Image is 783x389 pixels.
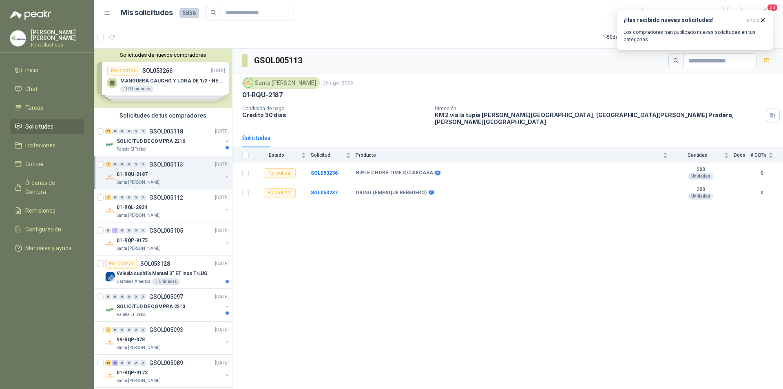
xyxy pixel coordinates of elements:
[149,129,183,134] p: GSOL005118
[254,147,311,163] th: Estado
[117,303,185,311] p: SOLICITUD DE COMPRA 2210
[105,193,230,219] a: 2 0 0 0 0 0 GSOL005112[DATE] Company Logo01-RQL-2924Santa [PERSON_NAME]
[105,371,115,381] img: Company Logo
[94,256,232,289] a: Por cotizarSOL053128[DATE] Company LogoValvula cuchilla Manual 3" ET inox T/LUGCartones America1 ...
[210,10,216,16] span: search
[10,138,84,153] a: Licitaciones
[133,228,139,233] div: 0
[648,9,665,18] div: Todas
[133,294,139,300] div: 0
[603,31,653,44] div: 1 - 50 de 998
[140,162,146,167] div: 0
[10,119,84,134] a: Solicitudes
[133,162,139,167] div: 0
[242,133,270,142] div: Solicitudes
[149,228,183,233] p: GSOL005105
[10,156,84,172] a: Cotizar
[105,294,111,300] div: 0
[117,237,148,245] p: 01-RQP-9175
[264,188,296,198] div: Por cotizar
[117,212,161,219] p: Santa [PERSON_NAME]
[105,206,115,216] img: Company Logo
[31,29,84,41] p: [PERSON_NAME] [PERSON_NAME]
[10,81,84,97] a: Chat
[25,160,44,169] span: Cotizar
[215,128,229,136] p: [DATE]
[105,162,111,167] div: 2
[25,84,38,93] span: Chat
[117,311,146,318] p: Panela El Trébol
[105,360,111,366] div: 16
[688,173,713,180] div: Unidades
[112,327,118,333] div: 0
[119,327,125,333] div: 0
[215,161,229,169] p: [DATE]
[323,79,354,87] p: 25 ago, 2025
[112,294,118,300] div: 0
[117,179,161,186] p: Santa [PERSON_NAME]
[242,77,320,89] div: Santa [PERSON_NAME]
[117,146,146,153] p: Panela El Trébol
[117,278,150,285] p: Cartones America
[105,325,230,351] a: 1 0 0 0 0 0 GSOL005093[DATE] Company Logo99-RQP-978Santa [PERSON_NAME]
[149,360,183,366] p: GSOL005089
[356,190,427,196] b: ORING (EMPAQUE BEBEDERO)
[750,152,767,158] span: # COTs
[117,171,148,178] p: 01-RQU-2187
[25,103,43,112] span: Tareas
[126,327,132,333] div: 0
[149,195,183,200] p: GSOL005112
[435,106,763,111] p: Dirección
[119,294,125,300] div: 0
[356,147,672,163] th: Producto
[215,227,229,235] p: [DATE]
[311,190,338,196] a: SOL053237
[25,66,38,75] span: Inicio
[126,195,132,200] div: 0
[117,345,161,351] p: Santa [PERSON_NAME]
[759,6,773,20] button: 20
[140,327,146,333] div: 0
[672,187,729,193] b: 200
[112,129,118,134] div: 0
[688,193,713,200] div: Unidades
[105,173,115,182] img: Company Logo
[672,167,729,173] b: 200
[311,170,338,176] a: SOL053236
[105,127,230,153] a: 37 0 0 0 0 0 GSOL005118[DATE] Company LogoSOLICITUD DE COMPRA 2216Panela El Trébol
[215,293,229,301] p: [DATE]
[10,100,84,116] a: Tareas
[117,204,147,211] p: 01-RQL-2924
[140,360,146,366] div: 0
[133,195,139,200] div: 0
[140,261,170,267] p: SOL053128
[750,189,773,197] b: 0
[25,122,53,131] span: Solicitudes
[117,270,208,278] p: Valvula cuchilla Manual 3" ET inox T/LUG
[117,336,145,344] p: 99-RQP-978
[119,162,125,167] div: 0
[10,240,84,256] a: Manuales y ayuda
[105,338,115,348] img: Company Logo
[140,195,146,200] div: 0
[25,225,61,234] span: Configuración
[117,378,161,384] p: Santa [PERSON_NAME]
[126,162,132,167] div: 0
[356,170,433,176] b: NIPLE CHORE TIME C/CARCASA
[112,360,118,366] div: 10
[119,360,125,366] div: 0
[767,4,778,11] span: 20
[117,369,148,377] p: 01-RQP-9173
[117,245,161,252] p: Santa [PERSON_NAME]
[31,42,84,47] p: Ferreplasticos
[119,195,125,200] div: 0
[119,129,125,134] div: 0
[10,175,84,200] a: Órdenes de Compra
[25,141,55,150] span: Licitaciones
[254,152,299,158] span: Estado
[624,17,743,24] h3: ¡Has recibido nuevas solicitudes!
[242,91,283,99] p: 01-RQU-2187
[747,17,760,24] span: ahora
[140,129,146,134] div: 0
